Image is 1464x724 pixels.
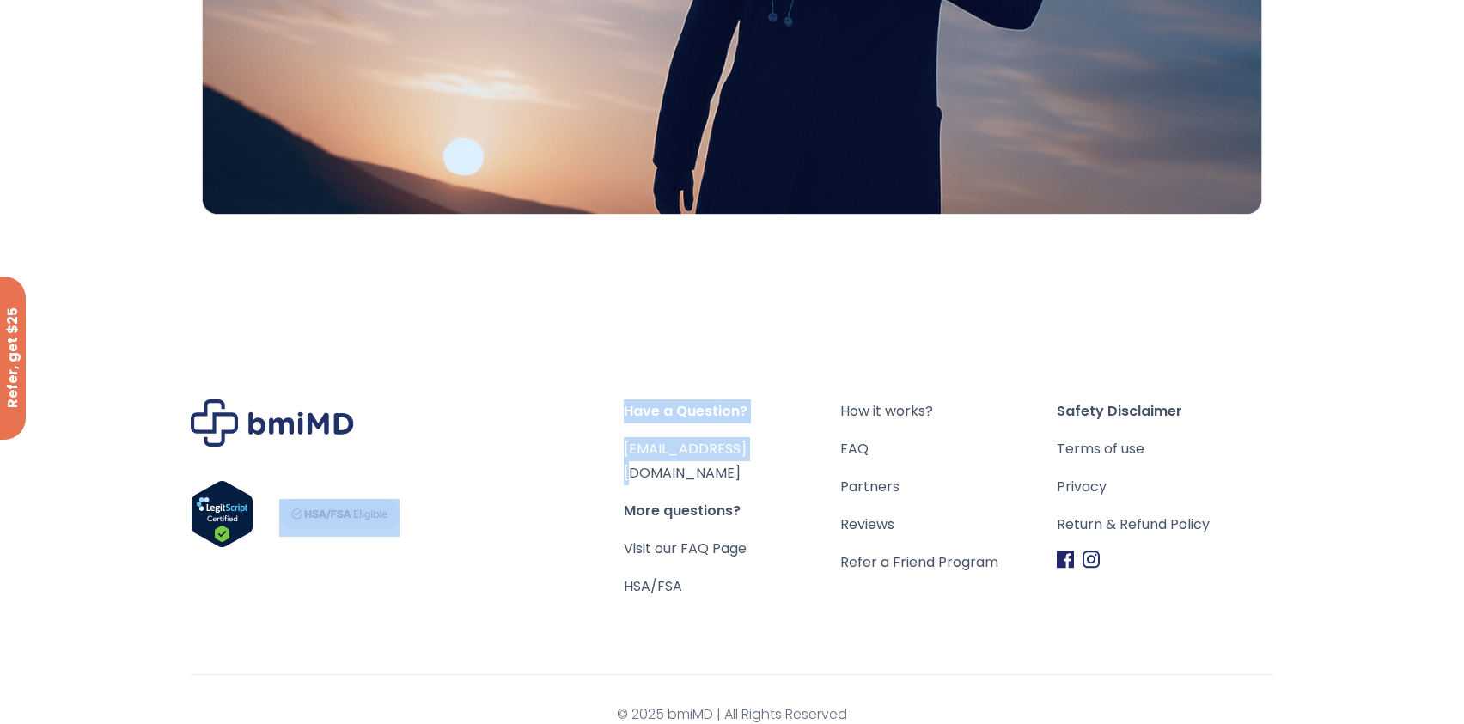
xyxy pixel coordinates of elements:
img: Verify Approval for www.bmimd.com [191,480,253,548]
a: Refer a Friend Program [840,551,1057,575]
a: Terms of use [1057,437,1273,461]
a: Return & Refund Policy [1057,513,1273,537]
a: HSA/FSA [624,576,682,596]
a: Privacy [1057,475,1273,499]
img: HSA-FSA [279,499,400,529]
a: How it works? [840,399,1057,423]
img: Facebook [1057,551,1074,569]
iframe: Sign Up via Text for Offers [14,659,199,710]
a: Verify LegitScript Approval for www.bmimd.com [191,480,253,556]
a: [EMAIL_ADDRESS][DOMAIN_NAME] [624,439,747,483]
span: More questions? [624,499,840,523]
a: FAQ [840,437,1057,461]
span: Safety Disclaimer [1057,399,1273,423]
img: Instagram [1083,551,1100,569]
span: Have a Question? [624,399,840,423]
img: Brand Logo [191,399,354,447]
a: Reviews [840,513,1057,537]
a: Visit our FAQ Page [624,538,747,558]
a: Partners [840,475,1057,499]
